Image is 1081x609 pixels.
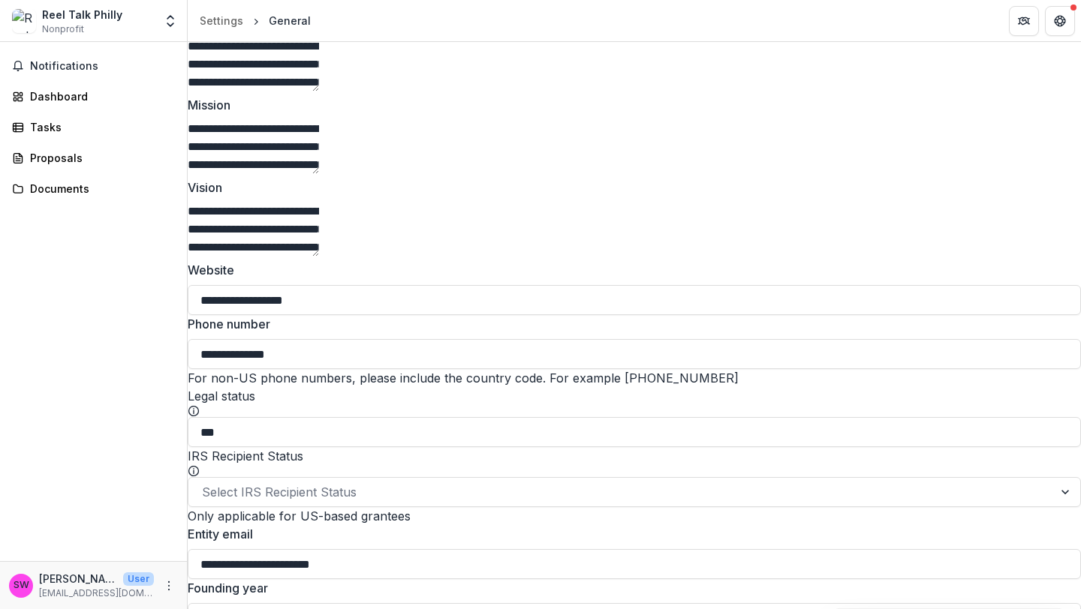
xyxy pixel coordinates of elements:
[6,115,181,139] a: Tasks
[188,96,1072,114] label: Mission
[194,10,249,31] a: Settings
[188,261,1072,279] label: Website
[12,9,36,33] img: Reel Talk Philly
[188,315,1072,333] label: Phone number
[6,176,181,201] a: Documents
[14,580,29,590] div: Samiyah Wardlaw
[160,6,181,36] button: Open entity switcher
[42,22,84,36] span: Nonprofit
[188,388,255,403] label: Legal status
[39,586,154,600] p: [EMAIL_ADDRESS][DOMAIN_NAME]
[1045,6,1075,36] button: Get Help
[30,150,169,166] div: Proposals
[30,60,175,73] span: Notifications
[6,84,181,109] a: Dashboard
[30,119,169,135] div: Tasks
[42,7,122,22] div: Reel Talk Philly
[188,579,1072,597] label: Founding year
[39,571,117,586] p: [PERSON_NAME]
[194,10,317,31] nav: breadcrumb
[200,13,243,28] div: Settings
[188,507,1081,525] div: Only applicable for US-based grantees
[6,145,181,170] a: Proposals
[1009,6,1039,36] button: Partners
[6,54,181,78] button: Notifications
[30,88,169,104] div: Dashboard
[188,178,1072,196] label: Vision
[188,525,1072,543] label: Entity email
[123,572,154,586] p: User
[269,13,311,28] div: General
[188,369,1081,387] div: For non-US phone numbers, please include the country code. For example [PHONE_NUMBER]
[30,181,169,196] div: Documents
[188,448,303,463] label: IRS Recipient Status
[160,577,178,595] button: More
